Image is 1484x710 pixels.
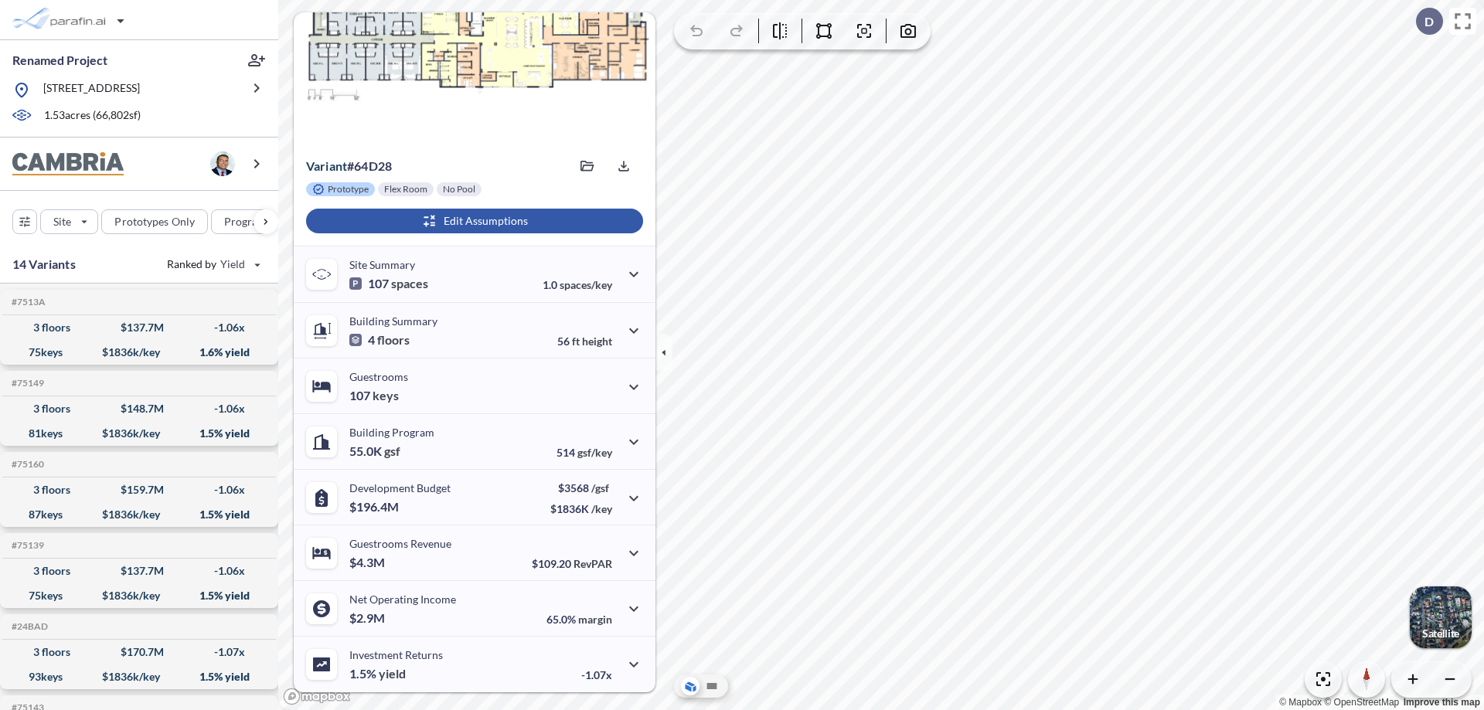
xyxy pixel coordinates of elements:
[557,335,612,348] p: 56
[550,481,612,494] p: $3568
[349,314,437,328] p: Building Summary
[9,540,44,551] h5: Click to copy the code
[443,183,475,195] p: No Pool
[578,613,612,626] span: margin
[550,502,612,515] p: $1836K
[155,252,271,277] button: Ranked by Yield
[349,555,387,570] p: $4.3M
[283,688,351,705] a: Mapbox homepage
[43,80,140,100] p: [STREET_ADDRESS]
[306,158,347,173] span: Variant
[306,158,392,174] p: # 64d28
[12,255,76,273] p: 14 Variants
[349,276,428,291] p: 107
[12,152,124,176] img: BrandImage
[384,183,427,195] p: Flex Room
[328,183,369,195] p: Prototype
[591,502,612,515] span: /key
[377,332,410,348] span: floors
[224,214,267,229] p: Program
[114,214,195,229] p: Prototypes Only
[1279,697,1322,708] a: Mapbox
[101,209,208,234] button: Prototypes Only
[349,332,410,348] p: 4
[12,52,107,69] p: Renamed Project
[349,258,415,271] p: Site Summary
[349,499,401,515] p: $196.4M
[391,276,428,291] span: spaces
[560,278,612,291] span: spaces/key
[591,481,609,494] span: /gsf
[1324,697,1399,708] a: OpenStreetMap
[349,610,387,626] p: $2.9M
[582,335,612,348] span: height
[703,677,721,695] button: Site Plan
[349,537,451,550] p: Guestrooms Revenue
[349,370,408,383] p: Guestrooms
[9,459,44,470] h5: Click to copy the code
[581,668,612,681] p: -1.07x
[349,426,434,439] p: Building Program
[1424,15,1434,29] p: D
[349,443,400,459] p: 55.0K
[211,209,294,234] button: Program
[1410,586,1472,648] button: Switcher ImageSatellite
[53,214,71,229] p: Site
[532,557,612,570] p: $109.20
[9,378,44,389] h5: Click to copy the code
[556,446,612,459] p: 514
[1422,627,1459,640] p: Satellite
[1404,697,1480,708] a: Improve this map
[40,209,98,234] button: Site
[349,593,456,606] p: Net Operating Income
[44,107,141,124] p: 1.53 acres ( 66,802 sf)
[210,151,235,176] img: user logo
[572,335,580,348] span: ft
[349,648,443,661] p: Investment Returns
[9,621,48,632] h5: Click to copy the code
[384,443,400,459] span: gsf
[379,666,406,681] span: yield
[220,256,246,272] span: Yield
[9,297,46,307] h5: Click to copy the code
[349,481,451,494] p: Development Budget
[349,666,406,681] p: 1.5%
[577,446,612,459] span: gsf/key
[373,388,399,403] span: keys
[681,677,699,695] button: Aerial View
[1410,586,1472,648] img: Switcher Image
[306,209,643,233] button: Edit Assumptions
[543,278,612,291] p: 1.0
[349,388,399,403] p: 107
[574,557,612,570] span: RevPAR
[546,613,612,626] p: 65.0%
